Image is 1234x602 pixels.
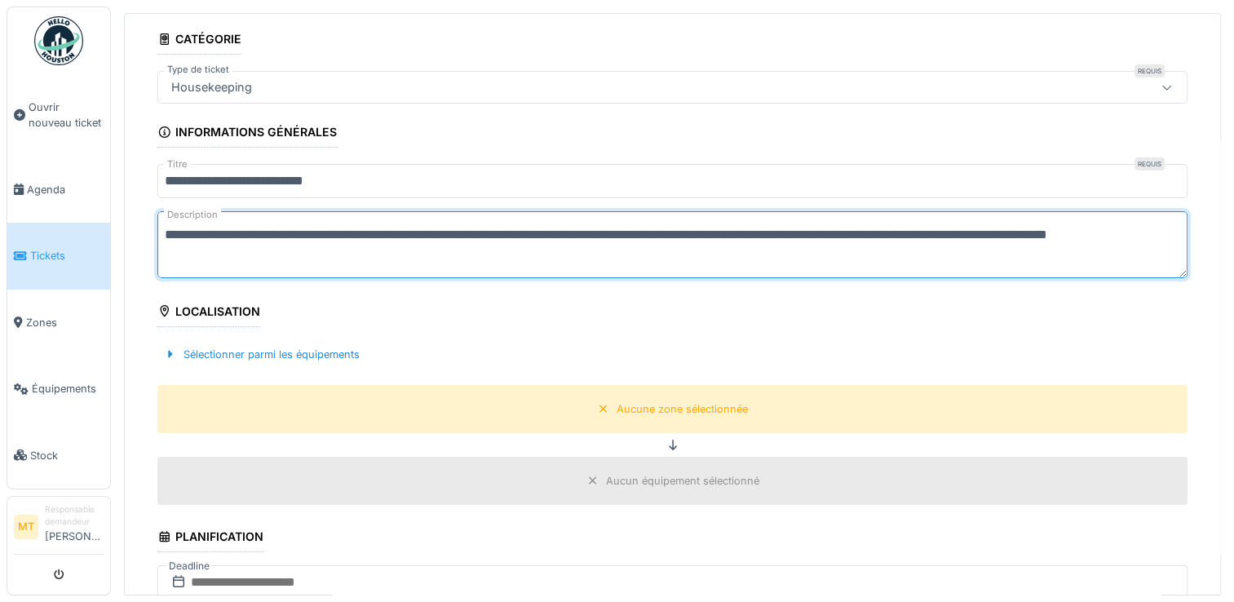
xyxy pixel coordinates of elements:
label: Description [164,205,221,225]
span: Tickets [30,248,104,263]
a: Tickets [7,223,110,289]
div: Responsable demandeur [45,503,104,529]
div: Planification [157,525,263,552]
div: Informations générales [157,120,337,148]
span: Ouvrir nouveau ticket [29,100,104,131]
div: Sélectionner parmi les équipements [157,343,366,365]
span: Agenda [27,182,104,197]
a: MT Responsable demandeur[PERSON_NAME] [14,503,104,555]
label: Titre [164,157,191,171]
a: Agenda [7,157,110,223]
div: Catégorie [157,27,241,55]
li: MT [14,515,38,539]
div: Localisation [157,299,260,327]
span: Stock [30,448,104,463]
img: Badge_color-CXgf-gQk.svg [34,16,83,65]
div: Housekeeping [165,78,259,96]
a: Équipements [7,356,110,422]
label: Deadline [167,557,211,575]
label: Type de ticket [164,63,232,77]
div: Requis [1134,64,1165,77]
div: Requis [1134,157,1165,170]
a: Ouvrir nouveau ticket [7,74,110,157]
li: [PERSON_NAME] [45,503,104,551]
a: Stock [7,422,110,488]
div: Aucun équipement sélectionné [606,473,759,489]
a: Zones [7,290,110,356]
div: Aucune zone sélectionnée [617,401,748,417]
span: Équipements [32,381,104,396]
span: Zones [26,315,104,330]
